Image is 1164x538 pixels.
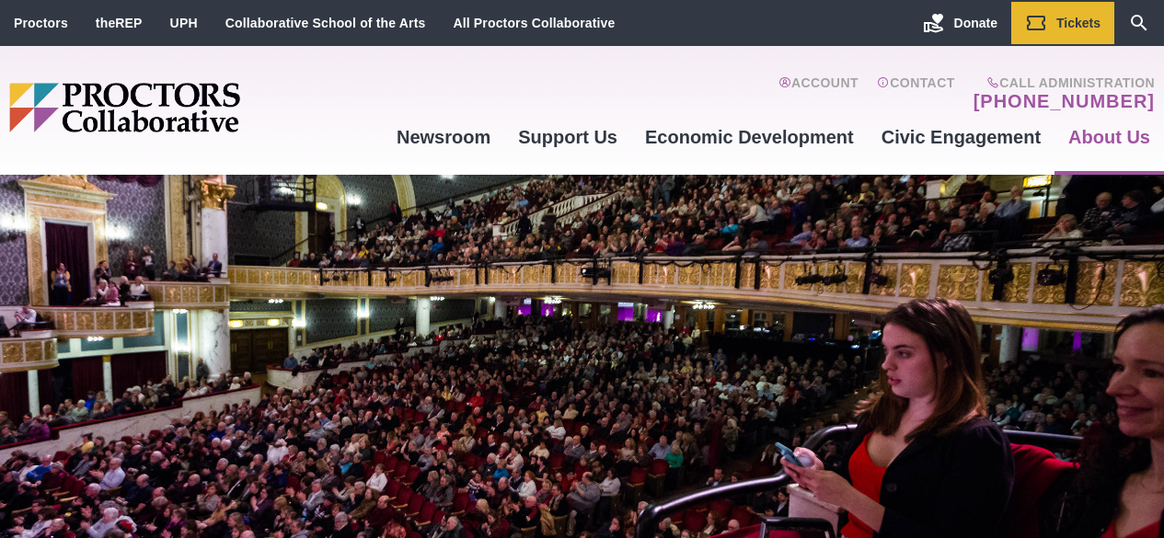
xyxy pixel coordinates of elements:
[9,83,382,132] img: Proctors logo
[225,16,426,30] a: Collaborative School of the Arts
[968,75,1155,90] span: Call Administration
[1056,16,1101,30] span: Tickets
[504,112,631,162] a: Support Us
[383,112,504,162] a: Newsroom
[778,75,859,112] a: Account
[96,16,143,30] a: theREP
[877,75,955,112] a: Contact
[170,16,198,30] a: UPH
[909,2,1011,44] a: Donate
[974,90,1155,112] a: [PHONE_NUMBER]
[1011,2,1114,44] a: Tickets
[631,112,868,162] a: Economic Development
[1114,2,1164,44] a: Search
[14,16,68,30] a: Proctors
[954,16,997,30] span: Donate
[453,16,615,30] a: All Proctors Collaborative
[868,112,1055,162] a: Civic Engagement
[1055,112,1164,162] a: About Us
